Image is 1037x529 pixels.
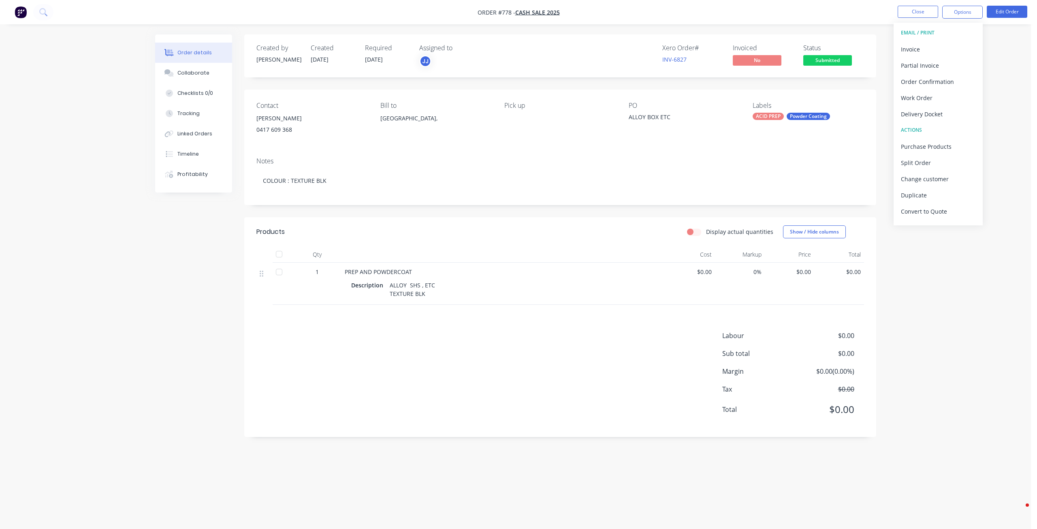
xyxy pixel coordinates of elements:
[894,106,983,122] button: Delivery Docket
[155,83,232,103] button: Checklists 0/0
[419,55,431,67] button: JJ
[942,6,983,19] button: Options
[901,173,975,185] div: Change customer
[901,125,975,135] div: ACTIONS
[256,113,367,139] div: [PERSON_NAME]0417 609 368
[901,76,975,88] div: Order Confirmation
[783,225,846,238] button: Show / Hide columns
[987,6,1027,18] button: Edit Order
[293,246,341,263] div: Qty
[515,9,560,16] a: CASH SALE 2025
[365,56,383,63] span: [DATE]
[722,366,794,376] span: Margin
[722,349,794,358] span: Sub total
[901,206,975,217] div: Convert to Quote
[380,113,491,124] div: [GEOGRAPHIC_DATA],
[894,138,983,154] button: Purchase Products
[662,44,723,52] div: Xero Order #
[256,102,367,109] div: Contact
[1009,501,1029,521] iframe: Intercom live chat
[733,44,794,52] div: Invoiced
[894,73,983,90] button: Order Confirmation
[894,203,983,219] button: Convert to Quote
[380,113,491,139] div: [GEOGRAPHIC_DATA],
[15,6,27,18] img: Factory
[256,55,301,64] div: [PERSON_NAME]
[817,268,861,276] span: $0.00
[177,171,208,178] div: Profitability
[345,268,412,276] span: PREP AND POWDERCOAT
[351,279,386,291] div: Description
[901,157,975,169] div: Split Order
[901,189,975,201] div: Duplicate
[768,268,811,276] span: $0.00
[794,366,854,376] span: $0.00 ( 0.00 %)
[794,402,854,417] span: $0.00
[256,113,367,124] div: [PERSON_NAME]
[787,113,830,120] div: Powder Coating
[256,44,301,52] div: Created by
[478,9,515,16] span: Order #778 -
[177,130,212,137] div: Linked Orders
[316,268,319,276] span: 1
[419,44,500,52] div: Assigned to
[901,60,975,71] div: Partial Invoice
[894,57,983,73] button: Partial Invoice
[155,144,232,164] button: Timeline
[177,110,200,117] div: Tracking
[155,63,232,83] button: Collaborate
[753,113,784,120] div: ACID PREP
[803,55,852,67] button: Submitted
[794,384,854,394] span: $0.00
[794,349,854,358] span: $0.00
[794,331,854,341] span: $0.00
[894,219,983,236] button: Archive
[894,25,983,41] button: EMAIL / PRINT
[177,150,199,158] div: Timeline
[894,122,983,138] button: ACTIONS
[898,6,938,18] button: Close
[155,124,232,144] button: Linked Orders
[901,28,975,38] div: EMAIL / PRINT
[894,41,983,57] button: Invoice
[256,168,864,193] div: COLOUR : TEXTURE BLK
[666,246,715,263] div: Cost
[311,56,329,63] span: [DATE]
[311,44,355,52] div: Created
[365,44,410,52] div: Required
[803,44,864,52] div: Status
[706,227,773,236] label: Display actual quantities
[718,268,762,276] span: 0%
[256,227,285,237] div: Products
[722,405,794,414] span: Total
[155,43,232,63] button: Order details
[386,279,438,300] div: ALLOY SHS , ETC TEXTURE BLK
[256,157,864,165] div: Notes
[753,102,864,109] div: Labels
[669,268,712,276] span: $0.00
[155,103,232,124] button: Tracking
[722,331,794,341] span: Labour
[629,102,740,109] div: PO
[765,246,815,263] div: Price
[901,108,975,120] div: Delivery Docket
[901,92,975,104] div: Work Order
[380,102,491,109] div: Bill to
[894,187,983,203] button: Duplicate
[177,69,209,77] div: Collaborate
[504,102,615,109] div: Pick up
[155,164,232,184] button: Profitability
[901,141,975,152] div: Purchase Products
[803,55,852,65] span: Submitted
[715,246,765,263] div: Markup
[177,49,212,56] div: Order details
[177,90,213,97] div: Checklists 0/0
[894,90,983,106] button: Work Order
[894,154,983,171] button: Split Order
[733,55,781,65] span: No
[722,384,794,394] span: Tax
[256,124,367,135] div: 0417 609 368
[662,56,687,63] a: INV-6827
